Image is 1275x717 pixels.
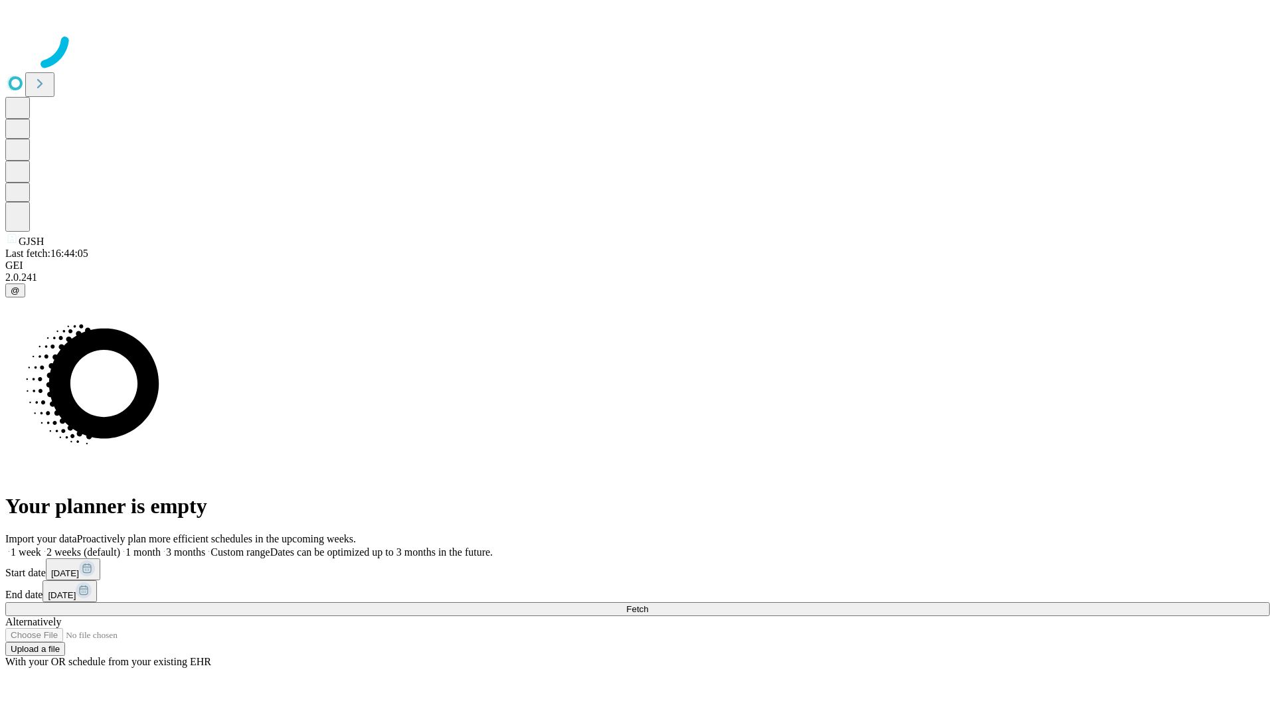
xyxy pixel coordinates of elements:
[5,283,25,297] button: @
[5,656,211,667] span: With your OR schedule from your existing EHR
[77,533,356,544] span: Proactively plan more efficient schedules in the upcoming weeks.
[5,260,1270,272] div: GEI
[46,558,100,580] button: [DATE]
[211,546,270,558] span: Custom range
[46,546,120,558] span: 2 weeks (default)
[5,558,1270,580] div: Start date
[5,248,88,259] span: Last fetch: 16:44:05
[270,546,493,558] span: Dates can be optimized up to 3 months in the future.
[5,272,1270,283] div: 2.0.241
[626,604,648,614] span: Fetch
[11,285,20,295] span: @
[126,546,161,558] span: 1 month
[5,533,77,544] span: Import your data
[5,642,65,656] button: Upload a file
[19,236,44,247] span: GJSH
[5,602,1270,616] button: Fetch
[51,568,79,578] span: [DATE]
[48,590,76,600] span: [DATE]
[42,580,97,602] button: [DATE]
[11,546,41,558] span: 1 week
[5,616,61,627] span: Alternatively
[166,546,205,558] span: 3 months
[5,580,1270,602] div: End date
[5,494,1270,518] h1: Your planner is empty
